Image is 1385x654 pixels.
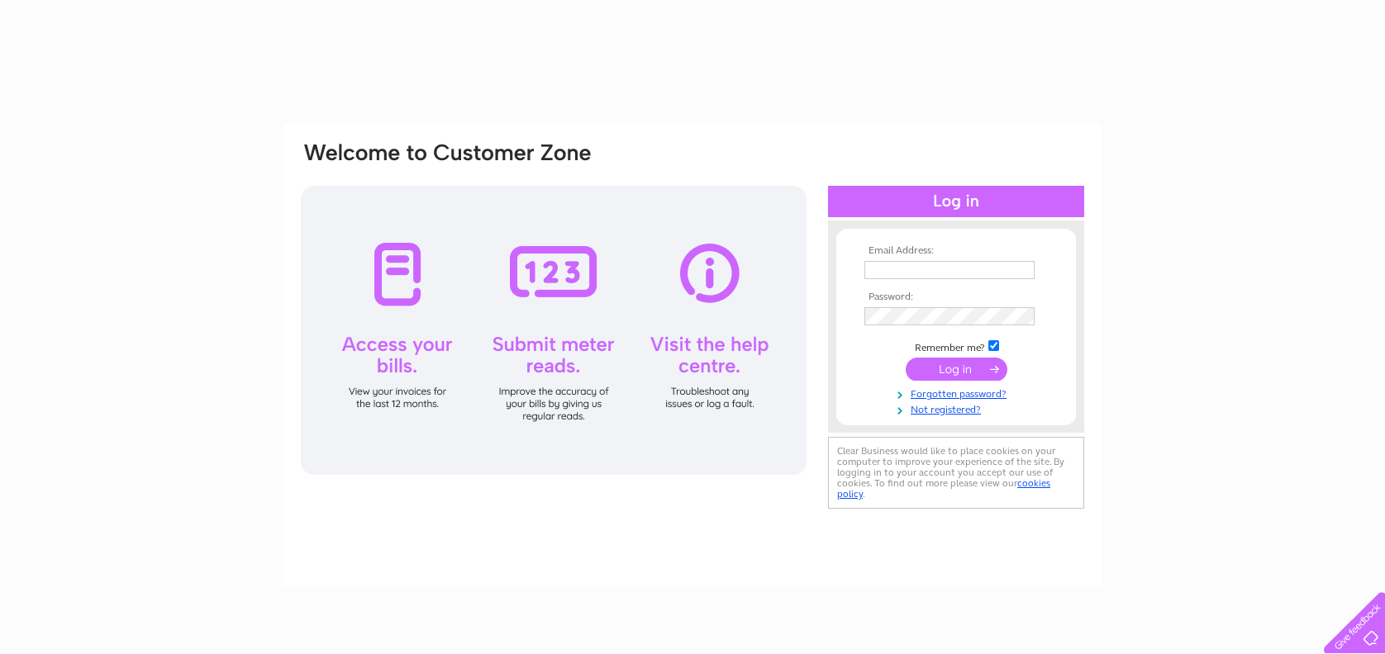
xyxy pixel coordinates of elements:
a: cookies policy [837,477,1050,500]
th: Email Address: [860,245,1052,257]
a: Not registered? [864,400,1052,416]
input: Submit [906,358,1007,381]
a: Forgotten password? [864,385,1052,400]
th: Password: [860,291,1052,303]
td: Remember me? [860,338,1052,354]
div: Clear Business would like to place cookies on your computer to improve your experience of the sit... [828,437,1084,509]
